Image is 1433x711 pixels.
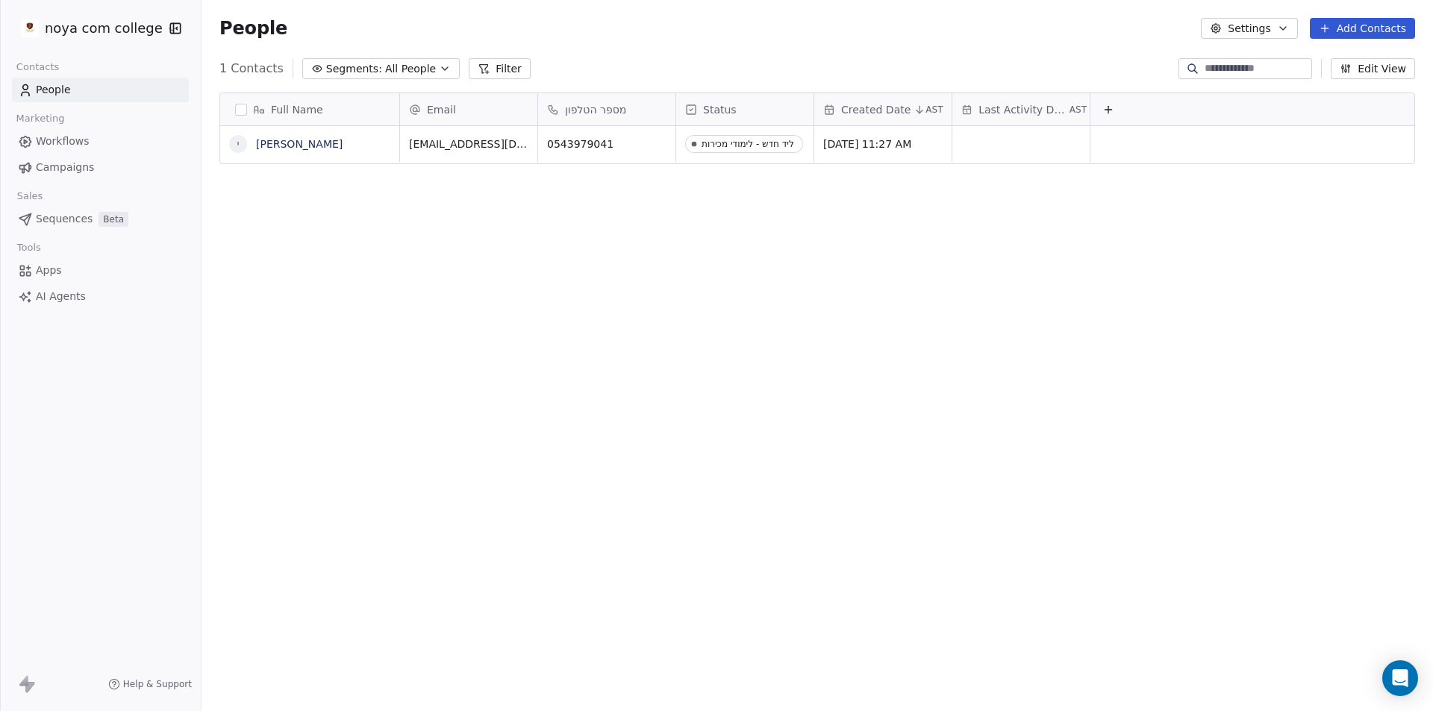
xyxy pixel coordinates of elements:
[220,126,400,683] div: grid
[10,237,47,259] span: Tools
[12,78,189,102] a: People
[36,263,62,278] span: Apps
[703,102,737,117] span: Status
[271,102,323,117] span: Full Name
[36,211,93,227] span: Sequences
[237,137,239,152] div: י
[123,678,192,690] span: Help & Support
[256,138,343,150] a: [PERSON_NAME]
[21,19,39,37] img: %C3%97%C2%9C%C3%97%C2%95%C3%97%C2%92%C3%97%C2%95%20%C3%97%C2%9E%C3%97%C2%9B%C3%97%C2%9C%C3%97%C2%...
[10,56,66,78] span: Contacts
[385,61,436,77] span: All People
[45,19,163,38] span: noya com college
[565,102,626,117] span: מספר הטלפון
[538,93,675,125] div: מספר הטלפון
[409,137,528,151] span: [EMAIL_ADDRESS][DOMAIN_NAME]
[18,16,159,41] button: noya com college
[10,185,49,207] span: Sales
[676,93,814,125] div: Status
[1310,18,1415,39] button: Add Contacts
[12,129,189,154] a: Workflows
[36,82,71,98] span: People
[400,126,1416,683] div: grid
[12,207,189,231] a: SequencesBeta
[12,284,189,309] a: AI Agents
[427,102,456,117] span: Email
[978,102,1067,117] span: Last Activity Date
[326,61,382,77] span: Segments:
[219,60,284,78] span: 1 Contacts
[12,155,189,180] a: Campaigns
[1201,18,1297,39] button: Settings
[547,137,666,151] span: 0543979041
[36,289,86,304] span: AI Agents
[469,58,531,79] button: Filter
[1382,660,1418,696] div: Open Intercom Messenger
[99,212,128,227] span: Beta
[219,17,287,40] span: People
[925,104,943,116] span: AST
[220,93,399,125] div: Full Name
[1070,104,1087,116] span: AST
[702,139,794,149] div: ליד חדש - לימודי מכירות
[108,678,192,690] a: Help & Support
[10,107,71,130] span: Marketing
[814,93,952,125] div: Created DateAST
[400,93,537,125] div: Email
[841,102,911,117] span: Created Date
[36,134,90,149] span: Workflows
[823,137,943,151] span: [DATE] 11:27 AM
[1331,58,1415,79] button: Edit View
[36,160,94,175] span: Campaigns
[952,93,1090,125] div: Last Activity DateAST
[12,258,189,283] a: Apps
